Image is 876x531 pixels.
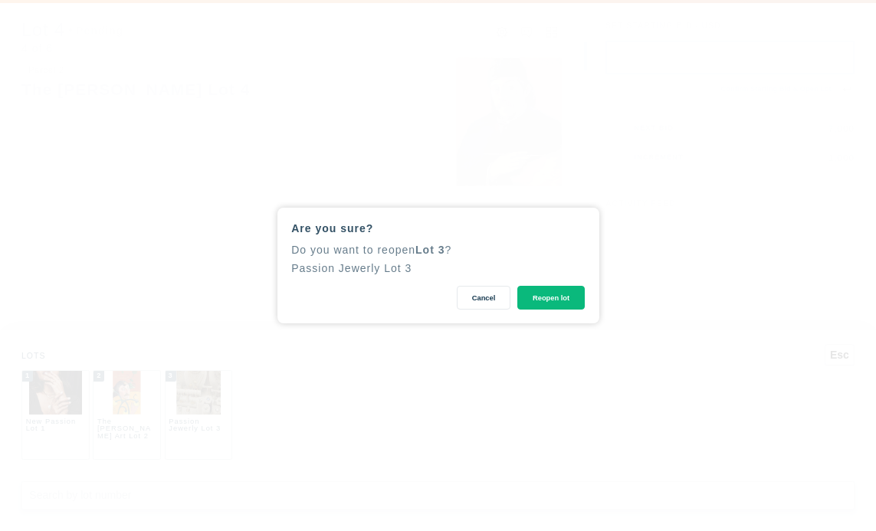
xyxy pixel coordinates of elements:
[457,286,510,310] button: Cancel
[291,262,412,274] div: Passion Jewerly Lot 3
[291,221,585,236] div: Are you sure?
[415,244,445,256] span: Lot 3
[291,243,585,257] div: Do you want to reopen ?
[517,286,585,310] button: Reopen lot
